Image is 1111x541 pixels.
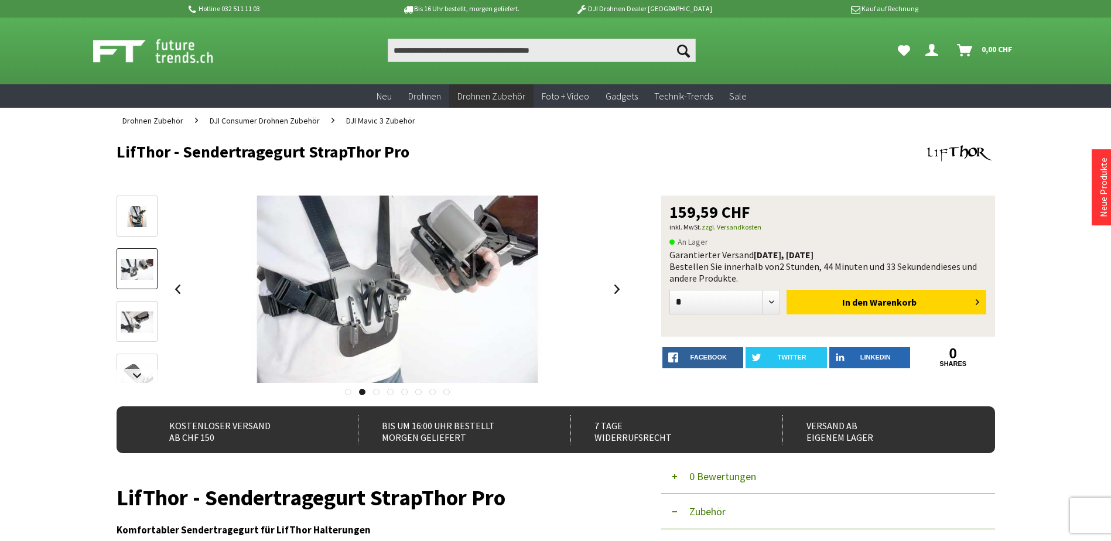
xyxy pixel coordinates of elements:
[368,84,400,108] a: Neu
[646,84,721,108] a: Technik-Trends
[654,90,713,102] span: Technik-Trends
[570,415,757,444] div: 7 Tage Widerrufsrecht
[829,347,911,368] a: LinkedIn
[780,261,936,272] span: 2 Stunden, 44 Minuten und 33 Sekunden
[912,360,994,368] a: shares
[690,354,727,361] span: facebook
[912,347,994,360] a: 0
[778,354,806,361] span: twitter
[542,90,589,102] span: Foto + Video
[552,2,735,16] p: DJI Drohnen Dealer [GEOGRAPHIC_DATA]
[870,296,917,308] span: Warenkorb
[669,204,750,220] span: 159,59 CHF
[534,84,597,108] a: Foto + Video
[721,84,755,108] a: Sale
[842,296,868,308] span: In den
[408,90,441,102] span: Drohnen
[117,108,189,133] a: Drohnen Zubehör
[370,2,552,16] p: Bis 16 Uhr bestellt, morgen geliefert.
[892,39,916,62] a: Meine Favoriten
[729,90,747,102] span: Sale
[187,2,370,16] p: Hotline 032 511 11 03
[377,90,392,102] span: Neu
[925,143,995,164] img: Lifthor
[754,249,813,261] b: [DATE], [DATE]
[952,39,1018,62] a: Warenkorb
[787,290,986,314] button: In den Warenkorb
[122,115,183,126] span: Drohnen Zubehör
[782,415,969,444] div: Versand ab eigenem Lager
[457,90,525,102] span: Drohnen Zubehör
[746,347,827,368] a: twitter
[661,494,995,529] button: Zubehör
[662,347,744,368] a: facebook
[388,39,696,62] input: Produkt, Marke, Kategorie, EAN, Artikelnummer…
[860,354,891,361] span: LinkedIn
[400,84,449,108] a: Drohnen
[661,459,995,494] button: 0 Bewertungen
[117,522,626,537] h3: Komfortabler Sendertragegurt für LifThor Halterungen
[669,235,708,249] span: An Lager
[340,108,421,133] a: DJI Mavic 3 Zubehör
[210,115,320,126] span: DJI Consumer Drohnen Zubehör
[982,40,1013,59] span: 0,00 CHF
[204,108,326,133] a: DJI Consumer Drohnen Zubehör
[93,36,239,66] img: Shop Futuretrends - zur Startseite wechseln
[921,39,948,62] a: Dein Konto
[449,84,534,108] a: Drohnen Zubehör
[1098,157,1109,217] a: Neue Produkte
[117,143,819,160] h1: LifThor - Sendertragegurt StrapThor Pro
[669,220,987,234] p: inkl. MwSt.
[146,415,333,444] div: Kostenloser Versand ab CHF 150
[597,84,646,108] a: Gadgets
[606,90,638,102] span: Gadgets
[702,222,761,231] a: zzgl. Versandkosten
[671,39,696,62] button: Suchen
[346,115,415,126] span: DJI Mavic 3 Zubehör
[358,415,545,444] div: Bis um 16:00 Uhr bestellt Morgen geliefert
[669,249,987,284] div: Garantierter Versand Bestellen Sie innerhalb von dieses und andere Produkte.
[736,2,918,16] p: Kauf auf Rechnung
[120,206,154,228] img: Vorschau: LifThor - Sendertragegurt StrapThor Pro
[117,489,626,506] h1: LifThor - Sendertragegurt StrapThor Pro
